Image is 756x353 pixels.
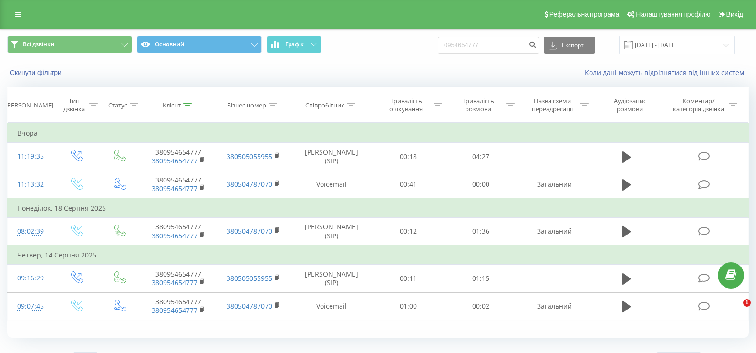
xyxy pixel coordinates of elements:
[163,101,181,109] div: Клієнт
[108,101,127,109] div: Статус
[671,97,726,113] div: Коментар/категорія дзвінка
[141,171,216,199] td: 380954654777
[438,37,539,54] input: Пошук за номером
[141,292,216,320] td: 380954654777
[17,175,44,194] div: 11:13:32
[601,97,659,113] div: Аудіозапис розмови
[544,37,595,54] button: Експорт
[8,199,749,218] td: Понеділок, 18 Серпня 2025
[372,265,445,292] td: 00:11
[227,101,266,109] div: Бізнес номер
[141,217,216,246] td: 380954654777
[267,36,321,53] button: Графік
[291,217,372,246] td: [PERSON_NAME] (SIP)
[726,11,743,18] span: Вихід
[527,97,578,113] div: Назва схеми переадресації
[291,143,372,171] td: [PERSON_NAME] (SIP)
[291,171,372,199] td: Voicemail
[7,36,132,53] button: Всі дзвінки
[636,11,710,18] span: Налаштування профілю
[17,297,44,316] div: 09:07:45
[445,265,517,292] td: 01:15
[8,246,749,265] td: Четвер, 14 Серпня 2025
[227,152,272,161] a: 380505055955
[152,156,197,165] a: 380954654777
[517,292,592,320] td: Загальний
[372,292,445,320] td: 01:00
[8,124,749,143] td: Вчора
[5,101,53,109] div: [PERSON_NAME]
[227,226,272,235] a: 380504787070
[152,184,197,193] a: 380954654777
[743,299,751,307] span: 1
[445,292,517,320] td: 00:02
[17,269,44,288] div: 09:16:29
[291,265,372,292] td: [PERSON_NAME] (SIP)
[517,217,592,246] td: Загальний
[372,217,445,246] td: 00:12
[285,41,304,48] span: Графік
[585,68,749,77] a: Коли дані можуть відрізнятися вiд інших систем
[141,143,216,171] td: 380954654777
[152,278,197,287] a: 380954654777
[227,301,272,310] a: 380504787070
[372,171,445,199] td: 00:41
[62,97,86,113] div: Тип дзвінка
[23,41,54,48] span: Всі дзвінки
[517,171,592,199] td: Загальний
[141,265,216,292] td: 380954654777
[137,36,262,53] button: Основний
[724,299,746,322] iframe: Intercom live chat
[445,143,517,171] td: 04:27
[7,68,66,77] button: Скинути фільтри
[17,222,44,241] div: 08:02:39
[227,274,272,283] a: 380505055955
[152,231,197,240] a: 380954654777
[445,217,517,246] td: 01:36
[305,101,344,109] div: Співробітник
[227,180,272,189] a: 380504787070
[17,147,44,166] div: 11:19:35
[372,143,445,171] td: 00:18
[453,97,504,113] div: Тривалість розмови
[291,292,372,320] td: Voicemail
[445,171,517,199] td: 00:00
[549,11,620,18] span: Реферальна програма
[152,306,197,315] a: 380954654777
[381,97,431,113] div: Тривалість очікування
